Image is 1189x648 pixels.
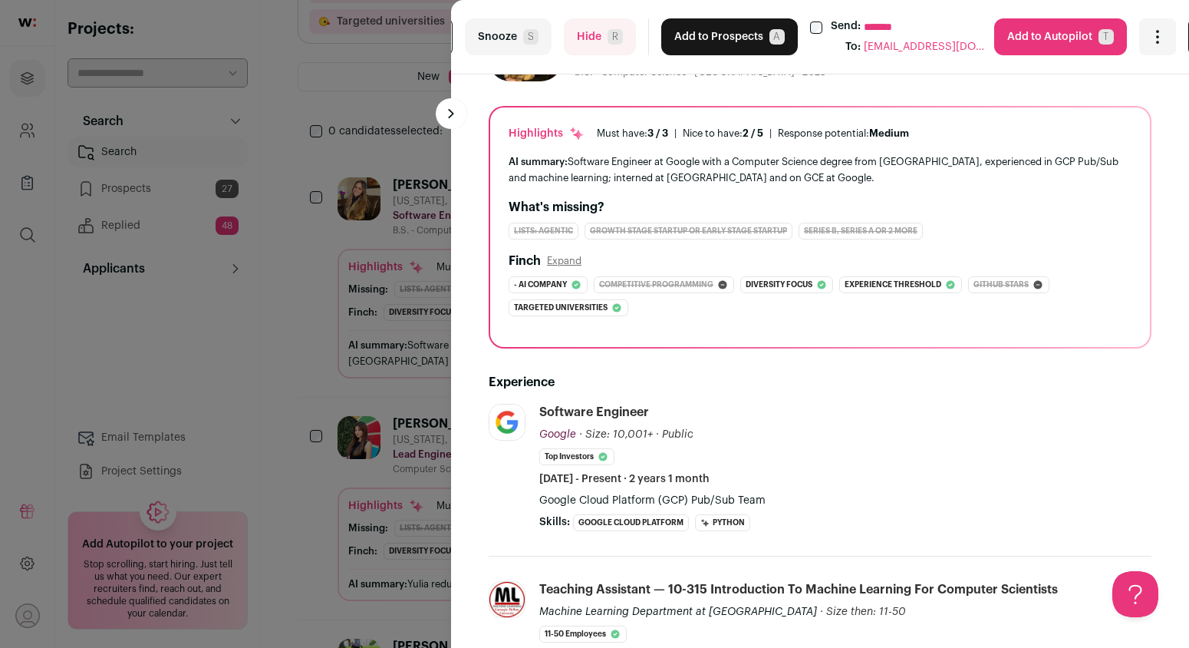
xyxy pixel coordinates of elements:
[769,29,785,45] span: A
[509,198,1131,217] h2: What's missing?
[1112,571,1158,617] iframe: Help Scout Beacon - Open
[831,18,861,36] label: Send:
[746,277,812,293] span: Diversity focus
[539,514,570,530] span: Skills:
[820,607,906,617] span: · Size then: 11-50
[539,404,649,421] div: Software Engineer
[778,127,909,140] div: Response potential:
[799,223,923,240] div: Series B, Series A or 2 more
[509,252,541,270] h2: Finch
[994,18,1127,55] button: Add to AutopilotT
[599,277,713,293] span: Competitive programming
[608,29,623,45] span: R
[661,18,798,55] button: Add to ProspectsA
[523,29,539,45] span: S
[1098,29,1114,45] span: T
[585,223,792,240] div: Growth Stage Startup or Early Stage Startup
[509,157,568,167] span: AI summary:
[656,427,659,442] span: ·
[514,300,608,316] span: Targeted universities
[683,127,763,140] div: Nice to have:
[489,582,525,617] img: 66d62eaeca9a704810f0c8a5208a11a061ad748e74950b04e9e87171fb11577b
[514,277,567,293] span: - ai company
[579,429,653,440] span: · Size: 10,001+
[662,429,693,440] span: Public
[1139,18,1176,55] button: Open dropdown
[539,471,710,487] span: [DATE] - Present · 2 years 1 month
[573,514,689,531] li: Google Cloud Platform
[869,128,909,138] span: Medium
[597,127,909,140] ul: | |
[597,127,668,140] div: Must have:
[973,277,1029,293] span: Github stars
[539,493,1151,508] p: Google Cloud Platform (GCP) Pub/Sub Team
[695,514,750,531] li: Python
[864,39,986,55] span: [EMAIL_ADDRESS][DOMAIN_NAME]
[564,18,636,55] button: HideR
[489,405,525,440] img: 8d2c6156afa7017e60e680d3937f8205e5697781b6c771928cb24e9df88505de.jpg
[465,18,552,55] button: SnoozeS
[509,223,578,240] div: Lists: Agentic
[845,277,941,293] span: Experience threshold
[743,128,763,138] span: 2 / 5
[539,581,1058,598] div: Teaching Assistant — 10-315 Introduction to Machine Learning for Computer Scientists
[539,448,614,465] li: Top Investors
[845,39,861,55] div: To:
[539,607,817,617] span: Machine Learning Department at [GEOGRAPHIC_DATA]
[547,255,581,267] button: Expand
[647,128,668,138] span: 3 / 3
[539,429,576,440] span: Google
[489,373,1151,392] h2: Experience
[509,154,1131,186] div: Software Engineer at Google with a Computer Science degree from [GEOGRAPHIC_DATA], experienced in...
[539,626,627,643] li: 11-50 employees
[509,126,585,141] div: Highlights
